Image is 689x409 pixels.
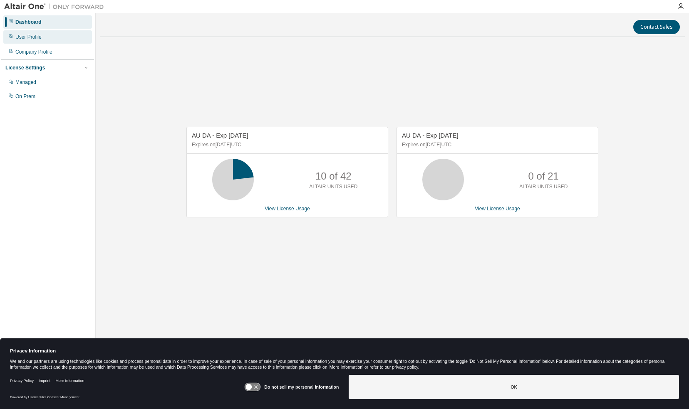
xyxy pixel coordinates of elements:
div: Managed [15,79,36,86]
p: ALTAIR UNITS USED [519,183,568,190]
p: 0 of 21 [528,169,559,183]
p: Expires on [DATE] UTC [192,141,381,148]
a: View License Usage [265,206,310,212]
div: Company Profile [15,49,52,55]
a: View License Usage [475,206,520,212]
div: Dashboard [15,19,42,25]
button: Contact Sales [633,20,680,34]
p: Expires on [DATE] UTC [402,141,591,148]
span: AU DA - Exp [DATE] [402,132,459,139]
div: On Prem [15,93,35,100]
div: User Profile [15,34,42,40]
img: Altair One [4,2,108,11]
span: AU DA - Exp [DATE] [192,132,248,139]
div: License Settings [5,64,45,71]
p: 10 of 42 [315,169,352,183]
p: ALTAIR UNITS USED [309,183,357,190]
